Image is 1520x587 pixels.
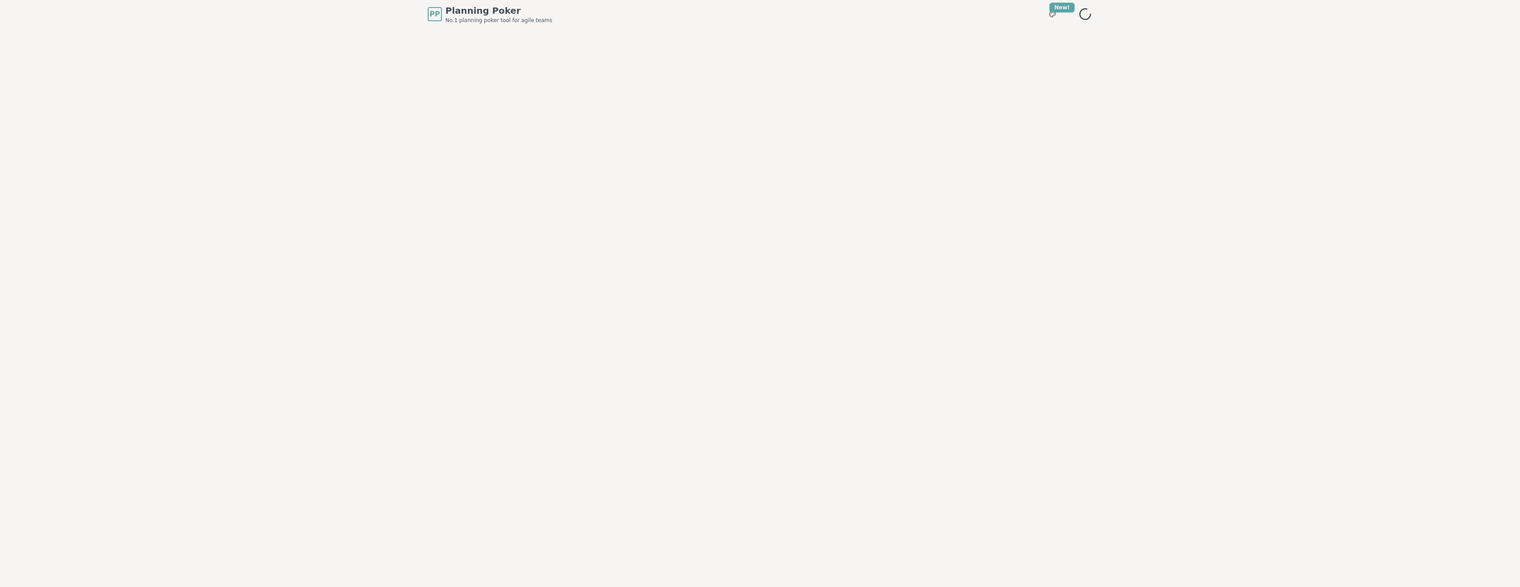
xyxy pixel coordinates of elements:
[1045,6,1060,22] button: New!
[445,4,552,17] span: Planning Poker
[429,9,440,19] span: PP
[1049,3,1075,12] div: New!
[428,4,552,24] a: PPPlanning PokerNo.1 planning poker tool for agile teams
[445,17,552,24] span: No.1 planning poker tool for agile teams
